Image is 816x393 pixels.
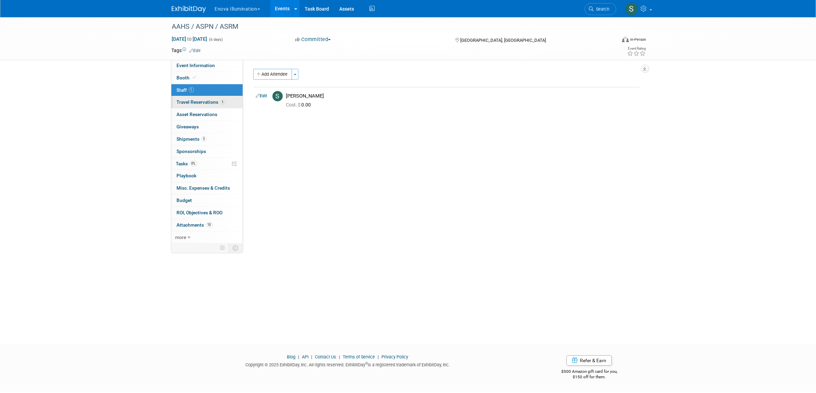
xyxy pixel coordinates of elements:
div: AAHS / ASPN / ASRM [170,21,606,33]
a: Travel Reservations1 [171,96,243,108]
a: Staff1 [171,84,243,96]
span: [GEOGRAPHIC_DATA], [GEOGRAPHIC_DATA] [460,38,546,43]
div: $150 off for them. [534,374,645,380]
a: Refer & Earn [567,355,612,366]
span: Staff [177,87,194,93]
a: Blog [287,354,295,359]
img: ExhibitDay [172,6,206,13]
a: Event Information [171,60,243,72]
a: Privacy Policy [381,354,408,359]
td: Tags [172,47,201,54]
span: Search [594,7,610,12]
a: Budget [171,194,243,206]
span: ROI, Objectives & ROO [177,210,223,215]
div: [PERSON_NAME] [286,93,637,99]
a: Shipments3 [171,133,243,145]
span: Misc. Expenses & Credits [177,185,230,191]
img: Scott Green [625,2,638,15]
span: Playbook [177,173,197,178]
span: | [296,354,301,359]
a: Search [585,3,616,15]
span: Asset Reservations [177,112,218,117]
span: Attachments [177,222,213,228]
span: 3 [202,136,207,141]
a: Asset Reservations [171,109,243,121]
span: 1 [189,87,194,92]
a: Contact Us [315,354,336,359]
a: Misc. Expenses & Credits [171,182,243,194]
span: Tasks [176,161,197,166]
span: Shipments [177,136,207,142]
a: Sponsorships [171,145,243,157]
a: API [302,354,308,359]
span: 1 [220,100,226,105]
div: $500 Amazon gift card for you, [534,364,645,380]
span: | [309,354,314,359]
button: Add Attendee [253,69,292,80]
span: Booth [177,75,198,80]
img: S.jpg [272,91,283,101]
img: Format-Inperson.png [622,37,629,42]
span: 10 [206,222,213,227]
a: Playbook [171,170,243,182]
button: Committed [293,36,333,43]
span: Budget [177,198,192,203]
span: | [376,354,380,359]
div: In-Person [630,37,646,42]
a: ROI, Objectives & ROO [171,207,243,219]
div: Copyright © 2025 ExhibitDay, Inc. All rights reserved. ExhibitDay is a registered trademark of Ex... [172,360,524,368]
span: 0.00 [286,102,314,107]
a: more [171,231,243,243]
span: Sponsorships [177,149,206,154]
a: Edit [256,93,267,98]
i: Booth reservation complete [193,76,196,79]
span: Cost: $ [286,102,302,107]
span: [DATE] [DATE] [172,36,208,42]
td: Personalize Event Tab Strip [217,243,229,252]
span: more [175,234,186,240]
span: to [186,36,193,42]
sup: ® [365,362,368,365]
span: Giveaways [177,124,199,129]
a: Terms of Service [343,354,375,359]
span: | [337,354,342,359]
span: Travel Reservations [177,99,226,105]
div: Event Rating [627,47,646,50]
a: Giveaways [171,121,243,133]
span: (6 days) [209,37,223,42]
a: Edit [190,48,201,53]
a: Tasks0% [171,158,243,170]
td: Toggle Event Tabs [229,243,243,252]
span: Event Information [177,63,215,68]
span: 0% [190,161,197,166]
div: Event Format [576,36,646,46]
a: Attachments10 [171,219,243,231]
a: Booth [171,72,243,84]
